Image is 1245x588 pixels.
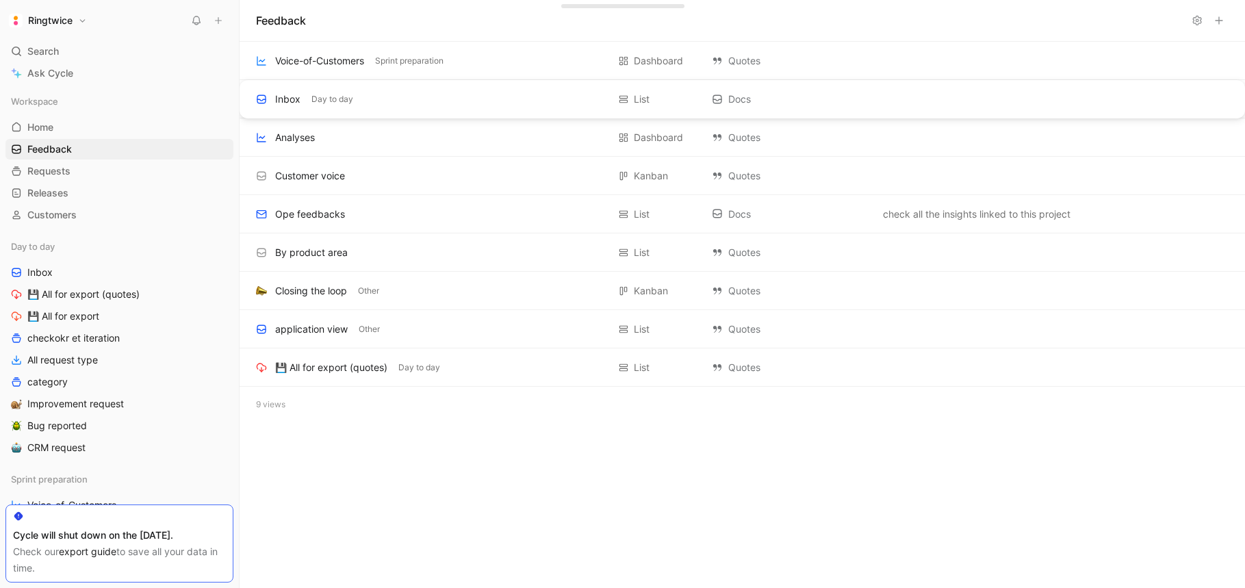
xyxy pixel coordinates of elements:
span: Bug reported [27,419,87,433]
span: Ask Cycle [27,65,73,81]
div: Search [5,41,233,62]
a: 💾 All for export [5,306,233,327]
a: Voice-of-Customers [5,495,233,515]
div: Sprint preparationVoice-of-CustomersPlan in the sprint♟️Candidate for next sprint🤖Grooming [5,469,233,581]
span: Other [359,322,380,336]
span: Voice-of-Customers [27,498,116,512]
span: CRM request [27,441,86,455]
a: Ask Cycle [5,63,233,84]
img: 🪲 [11,420,22,431]
div: Kanban [634,283,668,299]
button: Day to day [396,361,443,374]
a: Home [5,117,233,138]
a: category [5,372,233,392]
button: check all the insights linked to this project [880,206,1073,222]
a: 💾 All for export (quotes) [5,284,233,305]
a: 🪲Bug reported [5,416,233,436]
div: Workspace [5,91,233,112]
div: Ope feedbacks [275,206,345,222]
img: 📣 [256,285,267,296]
span: Sprint preparation [375,54,444,68]
div: List [634,206,650,222]
div: Dashboard [634,129,683,146]
a: export guide [59,546,116,557]
div: 📣Closing the loopOtherKanban QuotesView actions [240,272,1245,310]
div: Ope feedbacksList Docscheck all the insights linked to this projectView actions [240,195,1245,233]
span: Inbox [27,266,53,279]
button: Sprint preparation [372,55,446,67]
a: checkokr et iteration [5,328,233,348]
button: 🪲 [8,418,25,434]
div: Voice-of-Customers [275,53,364,69]
a: Inbox [5,262,233,283]
a: Feedback [5,139,233,159]
h1: Ringtwice [28,14,73,27]
div: By product area [275,244,348,261]
span: Other [358,284,379,298]
span: Workspace [11,94,58,108]
div: Quotes [712,168,869,184]
span: Day to day [11,240,55,253]
h1: Feedback [256,12,306,29]
span: Customers [27,208,77,222]
div: Quotes [712,53,869,69]
button: 📣 [253,283,270,299]
div: application viewOtherList QuotesView actions [240,310,1245,348]
div: Check our to save all your data in time. [13,544,226,576]
div: Customer voiceKanban QuotesView actions [240,157,1245,195]
div: Analyses [275,129,315,146]
a: 🐌Improvement request [5,394,233,414]
div: application view [275,321,348,337]
div: Kanban [634,168,668,184]
a: Customers [5,205,233,225]
div: Quotes [712,244,869,261]
span: Day to day [398,361,440,374]
span: checkokr et iteration [27,331,120,345]
div: List [634,244,650,261]
div: Dashboard [634,53,683,69]
div: 💾 All for export (quotes) [275,359,387,376]
div: Cycle will shut down on the [DATE]. [13,527,226,544]
div: Closing the loop [275,283,347,299]
div: AnalysesDashboard QuotesView actions [240,118,1245,157]
img: Ringtwice [9,14,23,27]
span: category [27,375,68,389]
img: 🤖 [11,442,22,453]
div: Docs [712,206,869,222]
div: Quotes [712,321,869,337]
div: List [634,321,650,337]
div: By product areaList QuotesView actions [240,233,1245,272]
span: Day to day [311,92,353,106]
div: Customer voice [275,168,345,184]
button: Day to day [309,93,356,105]
div: Day to dayInbox💾 All for export (quotes)💾 All for exportcheckokr et iterationAll request typecate... [5,236,233,458]
div: List [634,359,650,376]
div: Sprint preparation [5,469,233,489]
span: Requests [27,164,70,178]
div: Quotes [712,129,869,146]
span: 💾 All for export (quotes) [27,287,140,301]
span: Improvement request [27,397,124,411]
button: 🐌 [8,396,25,412]
div: List [634,91,650,107]
span: Releases [27,186,68,200]
button: 🤖 [8,439,25,456]
span: Search [27,43,59,60]
a: All request type [5,350,233,370]
div: Inbox [275,91,300,107]
button: Other [356,323,383,335]
span: Feedback [27,142,72,156]
div: Quotes [712,359,869,376]
div: 💾 All for export (quotes)Day to dayList QuotesView actions [240,348,1245,387]
button: RingtwiceRingtwice [5,11,90,30]
a: Releases [5,183,233,203]
a: Requests [5,161,233,181]
img: 🐌 [11,398,22,409]
a: 🤖CRM request [5,437,233,458]
div: Docs [712,91,869,107]
button: Other [355,285,382,297]
span: Sprint preparation [11,472,88,486]
div: Quotes [712,283,869,299]
span: check all the insights linked to this project [883,206,1070,222]
div: 9 views [240,387,1245,422]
